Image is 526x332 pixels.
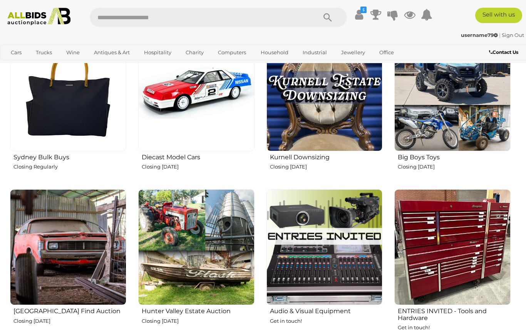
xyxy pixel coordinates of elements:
a: Jewellery [336,46,370,59]
p: Closing Regularly [13,162,126,171]
a: Cars [6,46,27,59]
a: Wine [61,46,85,59]
span: | [499,32,501,38]
a: [GEOGRAPHIC_DATA] [36,59,101,72]
a: Sell with us [475,8,522,23]
a: Industrial [298,46,332,59]
a: Sign Out [502,32,524,38]
button: Search [308,8,347,27]
a: Big Boys Toys Closing [DATE] [394,35,511,183]
p: Closing [DATE] [142,317,255,325]
img: Audio & Visual Equipment [266,189,383,305]
strong: username79 [461,32,498,38]
img: ENTRIES INVITED - Tools and Hardware [394,189,511,305]
p: Closing [DATE] [142,162,255,171]
a: Diecast Model Cars Closing [DATE] [138,35,255,183]
img: Hunter Valley Barn Find Auction [10,189,126,305]
a: Trucks [31,46,57,59]
img: Big Boys Toys [394,35,511,151]
a: Sports [6,59,32,72]
a: Charity [181,46,209,59]
img: Sydney Bulk Buys [10,35,126,151]
img: Allbids.com.au [4,8,74,25]
a: $ [353,8,365,22]
img: Hunter Valley Estate Auction [138,189,255,305]
h2: Sydney Bulk Buys [13,152,126,161]
a: Household [256,46,293,59]
h2: ENTRIES INVITED - Tools and Hardware [398,306,511,321]
a: Sydney Bulk Buys Closing Regularly [10,35,126,183]
h2: Hunter Valley Estate Auction [142,306,255,315]
h2: Big Boys Toys [398,152,511,161]
p: Get in touch! [270,317,383,325]
p: Closing [DATE] [398,162,511,171]
h2: Diecast Model Cars [142,152,255,161]
i: $ [360,7,367,13]
p: Closing [DATE] [270,162,383,171]
b: Contact Us [489,49,518,55]
a: Contact Us [489,48,520,57]
h2: Audio & Visual Equipment [270,306,383,315]
p: Get in touch! [398,323,511,332]
h2: Kurnell Downsizing [270,152,383,161]
a: Computers [213,46,251,59]
img: Kurnell Downsizing [266,35,383,151]
img: Diecast Model Cars [138,35,255,151]
a: username79 [461,32,499,38]
a: Antiques & Art [89,46,135,59]
a: Kurnell Downsizing Closing [DATE] [266,35,383,183]
a: Office [374,46,399,59]
a: Hospitality [139,46,176,59]
h2: [GEOGRAPHIC_DATA] Find Auction [13,306,126,315]
p: Closing [DATE] [13,317,126,325]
